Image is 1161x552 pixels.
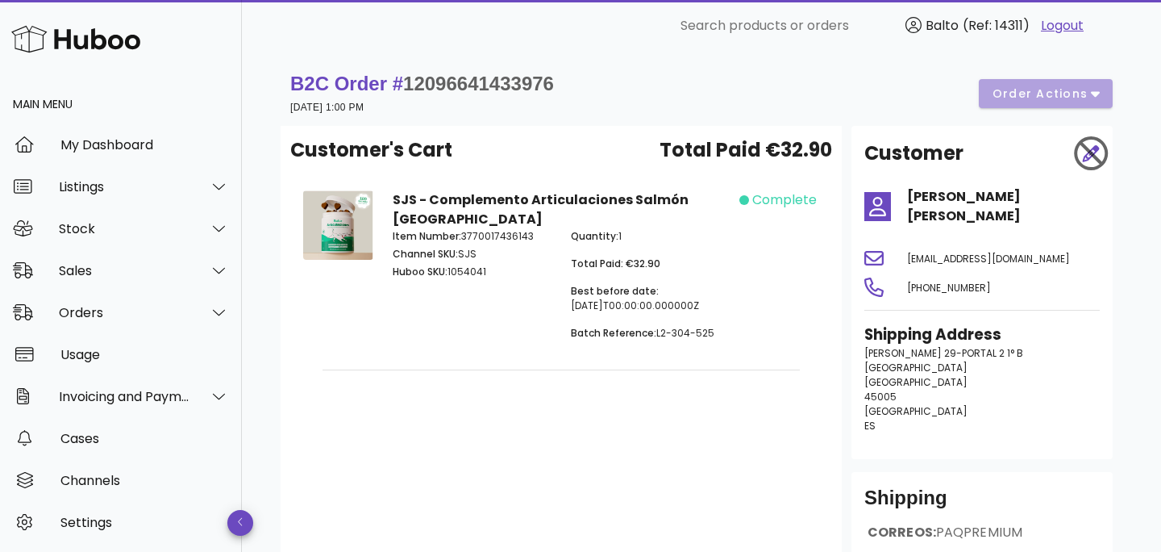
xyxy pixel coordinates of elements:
span: Item Number: [393,229,461,243]
div: Shipping [864,485,1100,524]
span: Batch Reference: [571,326,656,340]
div: Orders [59,305,190,320]
p: 1054041 [393,265,551,279]
div: Cases [60,431,229,446]
small: [DATE] 1:00 PM [290,102,364,113]
p: L2-304-525 [571,326,730,341]
div: Sales [59,263,190,278]
h2: Customer [864,139,963,168]
img: Huboo Logo [11,22,140,56]
img: Product Image [303,190,373,260]
span: 12096641433976 [403,73,554,94]
span: complete [752,190,817,210]
span: Customer's Cart [290,136,452,165]
div: My Dashboard [60,137,229,153]
p: SJS [393,247,551,261]
span: (Ref: 14311) [963,16,1030,35]
span: [PHONE_NUMBER] [907,281,991,295]
span: [PERSON_NAME] 29-PORTAL 2 1° B [864,346,1023,360]
span: Total Paid €32.90 [660,136,832,165]
span: PAQPREMIUM [936,523,1022,542]
span: [GEOGRAPHIC_DATA] [864,404,967,418]
span: Channel SKU: [393,247,458,261]
strong: SJS - Complemento Articulaciones Salmón [GEOGRAPHIC_DATA] [393,190,689,228]
div: Settings [60,515,229,530]
div: Channels [60,473,229,488]
p: 1 [571,229,730,244]
span: [GEOGRAPHIC_DATA] [864,375,967,389]
p: [DATE]T00:00:00.000000Z [571,284,730,313]
span: ES [864,419,876,433]
span: Balto [926,16,959,35]
span: Huboo SKU: [393,265,447,278]
a: Logout [1041,16,1084,36]
span: 45005 [864,390,897,404]
div: Stock [59,221,190,236]
span: [EMAIL_ADDRESS][DOMAIN_NAME] [907,252,1070,266]
h4: [PERSON_NAME] [PERSON_NAME] [907,187,1100,226]
div: Invoicing and Payments [59,389,190,404]
strong: B2C Order # [290,73,554,94]
h3: Shipping Address [864,324,1100,346]
span: Total Paid: €32.90 [571,257,660,270]
div: Usage [60,347,229,362]
div: Listings [59,179,190,194]
span: Quantity: [571,229,618,243]
p: 3770017436143 [393,229,551,244]
span: Best before date: [571,284,659,298]
span: [GEOGRAPHIC_DATA] [864,361,967,374]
